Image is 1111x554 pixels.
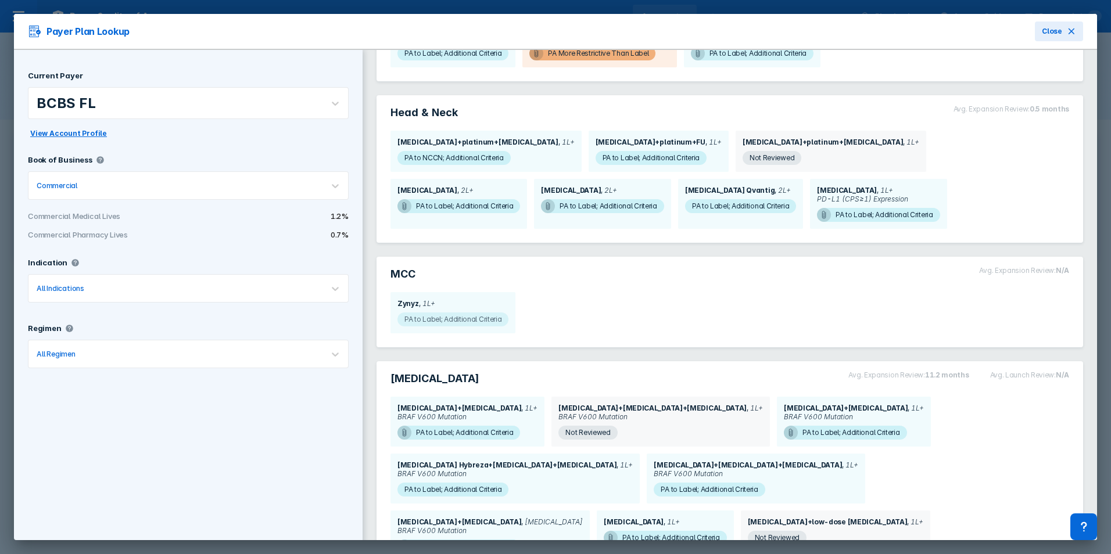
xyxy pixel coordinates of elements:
[748,531,807,545] span: Not Reviewed
[558,404,747,412] span: [MEDICAL_DATA]+[MEDICAL_DATA]+[MEDICAL_DATA]
[685,199,796,213] span: PA to Label; Additional Criteria
[457,186,474,195] span: 2L+
[37,284,84,293] div: All Indications
[1056,266,1069,275] b: N/A
[188,230,349,239] div: 0.7%
[654,483,765,497] span: PA to Label; Additional Criteria
[397,517,521,526] span: [MEDICAL_DATA]+[MEDICAL_DATA]
[397,186,457,195] span: [MEDICAL_DATA]
[1042,26,1062,37] span: Close
[601,186,617,195] span: 2L+
[907,517,923,526] span: 1L+
[1035,21,1083,41] button: Close
[784,404,908,412] span: [MEDICAL_DATA]+[MEDICAL_DATA]
[397,469,633,478] span: BRAF V600 Mutation
[979,266,1055,275] span: Avg. Expansion Review:
[397,426,520,440] span: PA to Label; Additional Criteria
[397,461,617,469] span: [MEDICAL_DATA] Hybreza+[MEDICAL_DATA]+[MEDICAL_DATA]
[521,404,537,412] span: 1L+
[596,138,705,146] span: [MEDICAL_DATA]+platinum+FU
[397,404,521,412] span: [MEDICAL_DATA]+[MEDICAL_DATA]
[397,312,508,326] span: PA to Label; Additional Criteria
[397,151,511,165] span: PA to NCCN; Additional Criteria
[842,461,858,469] span: 1L+
[775,186,791,195] span: 2L+
[37,181,77,190] div: Commercial
[397,526,583,535] span: BRAF V600 Mutation
[397,483,508,497] span: PA to Label; Additional Criteria
[521,517,583,526] span: [MEDICAL_DATA]
[30,128,107,139] span: View Account Profile
[1030,105,1069,113] b: 0.5 months
[28,126,109,141] button: View Account Profile
[817,208,940,222] span: PA to Label; Additional Criteria
[188,211,349,221] div: 1.2%
[784,412,924,421] span: BRAF V600 Mutation
[990,370,1056,379] span: Avg. Launch Review:
[558,138,575,146] span: 1L+
[541,199,664,213] span: PA to Label; Additional Criteria
[419,299,435,308] span: 1L+
[558,412,763,421] span: BRAF V600 Mutation
[37,350,76,358] div: All Regimen
[1070,513,1097,540] div: Contact Support
[848,370,924,379] span: Avg. Expansion Review:
[596,151,707,165] span: PA to Label; Additional Criteria
[397,138,558,146] span: [MEDICAL_DATA]+platinum+[MEDICAL_DATA]
[28,127,109,138] a: View Account Profile
[397,46,508,60] span: PA to Label; Additional Criteria
[604,531,726,545] span: PA to Label; Additional Criteria
[28,71,83,80] h3: Current Payer
[908,404,924,412] span: 1L+
[390,267,415,281] span: MCC
[925,370,969,379] b: 11.2 months
[743,138,904,146] span: [MEDICAL_DATA]+platinum+[MEDICAL_DATA]
[28,24,130,38] h3: Payer Plan Lookup
[28,230,188,239] div: Commercial Pharmacy Lives
[604,517,664,526] span: [MEDICAL_DATA]
[954,105,1030,113] span: Avg. Expansion Review:
[390,106,458,120] span: Head & Neck
[685,186,775,195] span: [MEDICAL_DATA] Qvantig
[617,461,633,469] span: 1L+
[397,412,537,421] span: BRAF V600 Mutation
[654,469,858,478] span: BRAF V600 Mutation
[743,151,801,165] span: Not Reviewed
[37,95,96,111] div: BCBS FL
[784,426,906,440] span: PA to Label; Additional Criteria
[541,186,601,195] span: [MEDICAL_DATA]
[397,539,520,553] span: PA to Label; Additional Criteria
[664,517,680,526] span: 1L+
[691,46,813,60] span: PA to Label; Additional Criteria
[903,138,919,146] span: 1L+
[1056,370,1069,379] b: N/A
[817,195,940,203] span: PD-L1 (CPS≥1) Expression
[28,323,62,333] h3: Regimen
[558,426,617,440] span: Not Reviewed
[28,155,92,164] h3: Book of Business
[390,372,479,386] span: [MEDICAL_DATA]
[397,199,520,213] span: PA to Label; Additional Criteria
[529,46,655,60] span: PA More Restrictive Than Label
[877,186,893,195] span: 1L+
[28,258,67,267] h3: Indication
[817,186,877,195] span: [MEDICAL_DATA]
[654,461,842,469] span: [MEDICAL_DATA]+[MEDICAL_DATA]+[MEDICAL_DATA]
[397,299,419,308] span: Zynyz
[28,211,188,221] div: Commercial Medical Lives
[748,517,908,526] span: [MEDICAL_DATA]+low-dose [MEDICAL_DATA]
[747,404,763,412] span: 1L+
[705,138,722,146] span: 1L+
